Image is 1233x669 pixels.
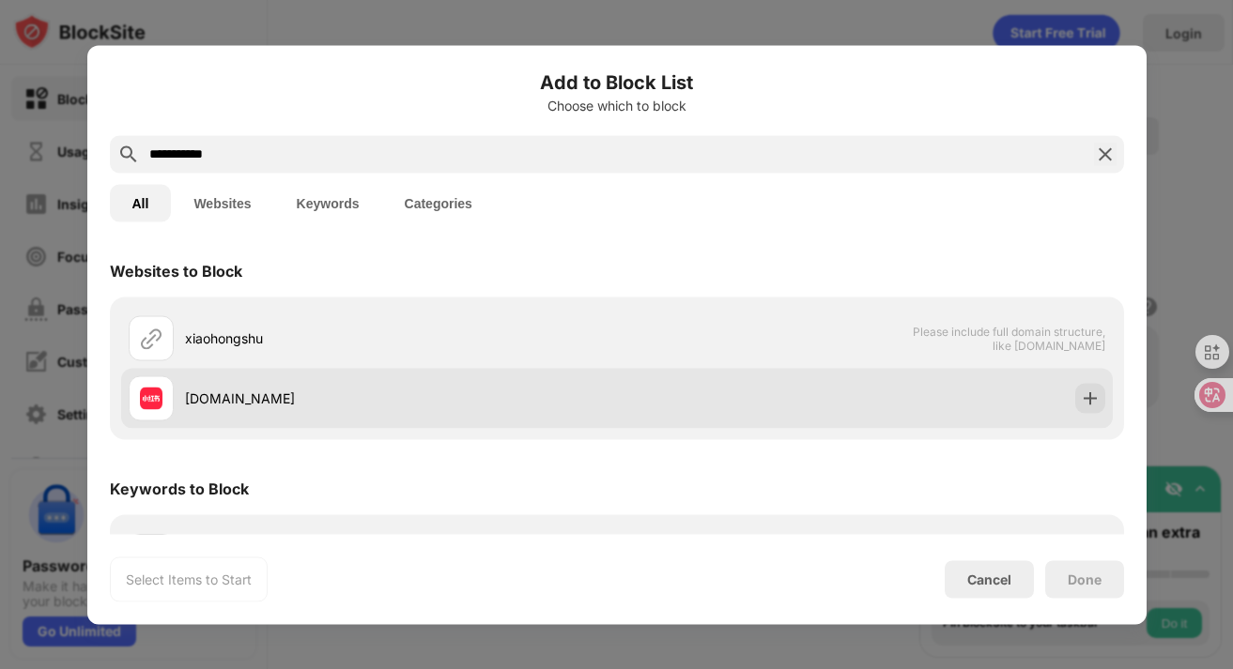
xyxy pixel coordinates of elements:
[967,571,1011,587] div: Cancel
[274,184,382,221] button: Keywords
[912,324,1105,352] span: Please include full domain structure, like [DOMAIN_NAME]
[140,327,162,349] img: url.svg
[1068,571,1102,586] div: Done
[382,184,495,221] button: Categories
[110,98,1124,113] div: Choose which to block
[117,143,140,165] img: search.svg
[110,479,249,497] div: Keywords to Block
[140,387,162,409] img: favicons
[110,261,242,280] div: Websites to Block
[185,388,617,408] div: [DOMAIN_NAME]
[171,184,273,221] button: Websites
[110,68,1124,96] h6: Add to Block List
[110,184,172,221] button: All
[126,570,252,588] div: Select Items to Start
[185,328,617,348] div: xiaohongshu
[1094,143,1117,165] img: search-close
